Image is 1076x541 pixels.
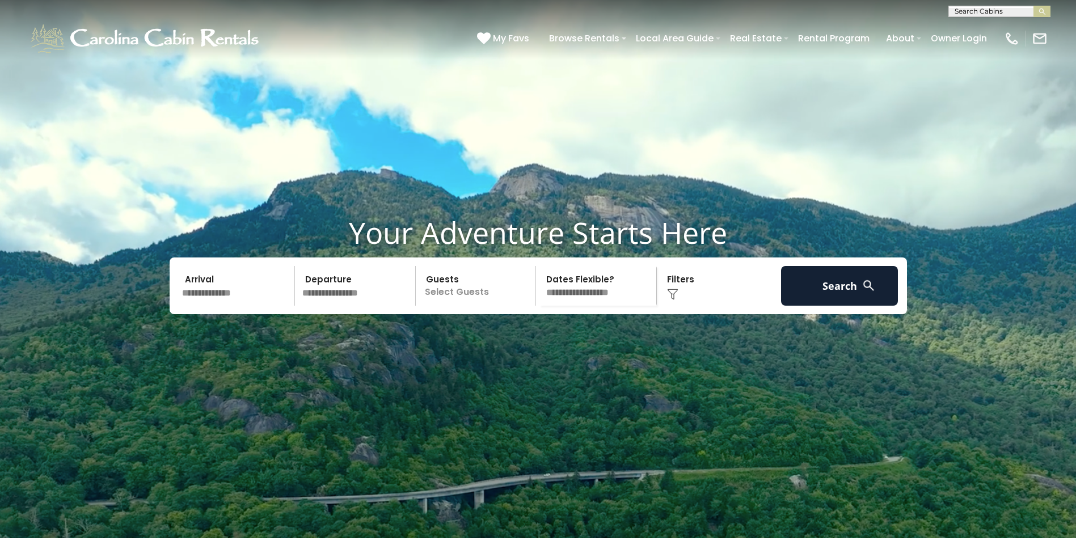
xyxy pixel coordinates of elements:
[493,31,529,45] span: My Favs
[724,28,787,48] a: Real Estate
[630,28,719,48] a: Local Area Guide
[1004,31,1020,47] img: phone-regular-white.png
[419,266,536,306] p: Select Guests
[9,215,1067,250] h1: Your Adventure Starts Here
[28,22,264,56] img: White-1-1-2.png
[792,28,875,48] a: Rental Program
[477,31,532,46] a: My Favs
[880,28,920,48] a: About
[543,28,625,48] a: Browse Rentals
[1032,31,1048,47] img: mail-regular-white.png
[925,28,993,48] a: Owner Login
[781,266,898,306] button: Search
[667,289,678,300] img: filter--v1.png
[862,278,876,293] img: search-regular-white.png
